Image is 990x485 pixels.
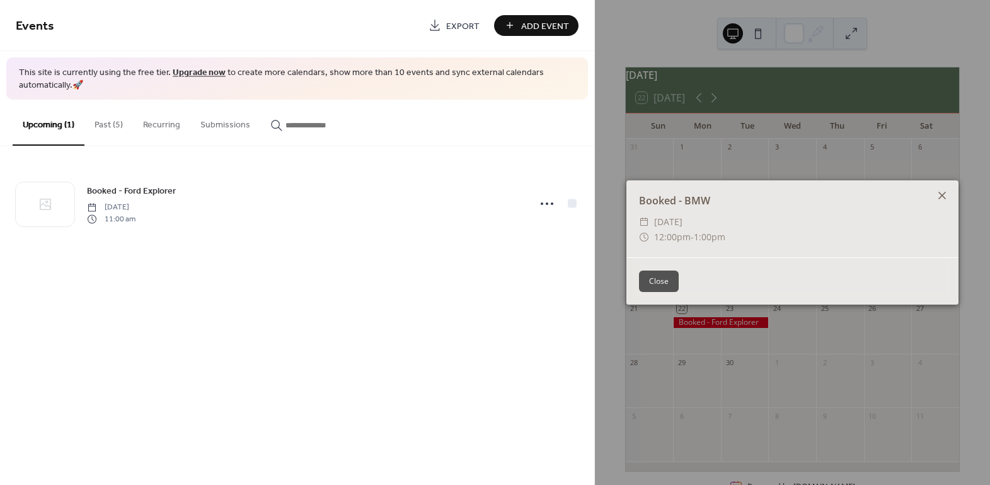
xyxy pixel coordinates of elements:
[639,271,679,292] button: Close
[16,14,54,38] span: Events
[190,100,260,144] button: Submissions
[521,20,569,33] span: Add Event
[19,67,575,91] span: This site is currently using the free tier. to create more calendars, show more than 10 events an...
[87,185,176,198] span: Booked - Ford Explorer
[626,193,958,208] div: Booked - BMW
[691,231,694,243] span: -
[87,202,135,213] span: [DATE]
[173,64,226,81] a: Upgrade now
[654,231,691,243] span: 12:00pm
[84,100,133,144] button: Past (5)
[446,20,480,33] span: Export
[13,100,84,146] button: Upcoming (1)
[133,100,190,144] button: Recurring
[419,15,489,36] a: Export
[639,230,649,245] div: ​
[639,214,649,230] div: ​
[694,231,725,243] span: 1:00pm
[494,15,578,36] button: Add Event
[87,184,176,198] a: Booked - Ford Explorer
[654,214,682,230] span: [DATE]
[87,213,135,225] span: 11:00 am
